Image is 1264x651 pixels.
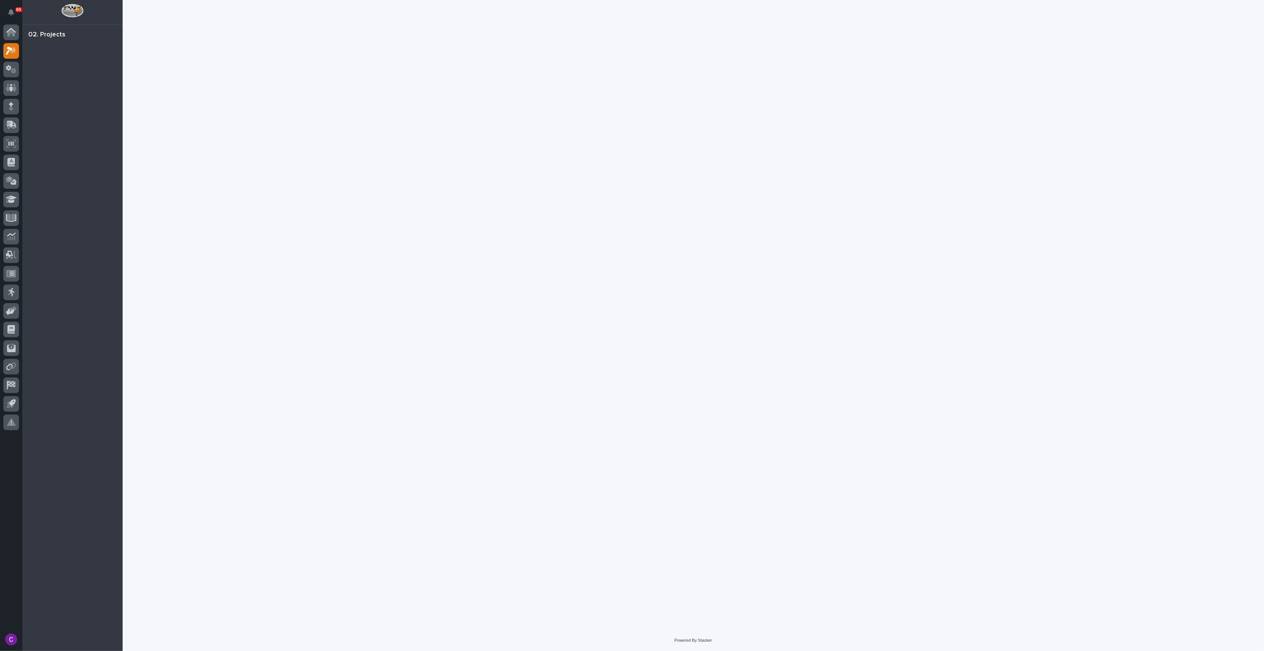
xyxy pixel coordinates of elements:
button: Notifications [3,4,19,20]
p: 65 [16,7,21,12]
div: Notifications65 [9,9,19,21]
img: Workspace Logo [61,4,83,17]
div: 02. Projects [28,31,65,39]
button: users-avatar [3,632,19,647]
a: Powered By Stacker [674,638,712,642]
